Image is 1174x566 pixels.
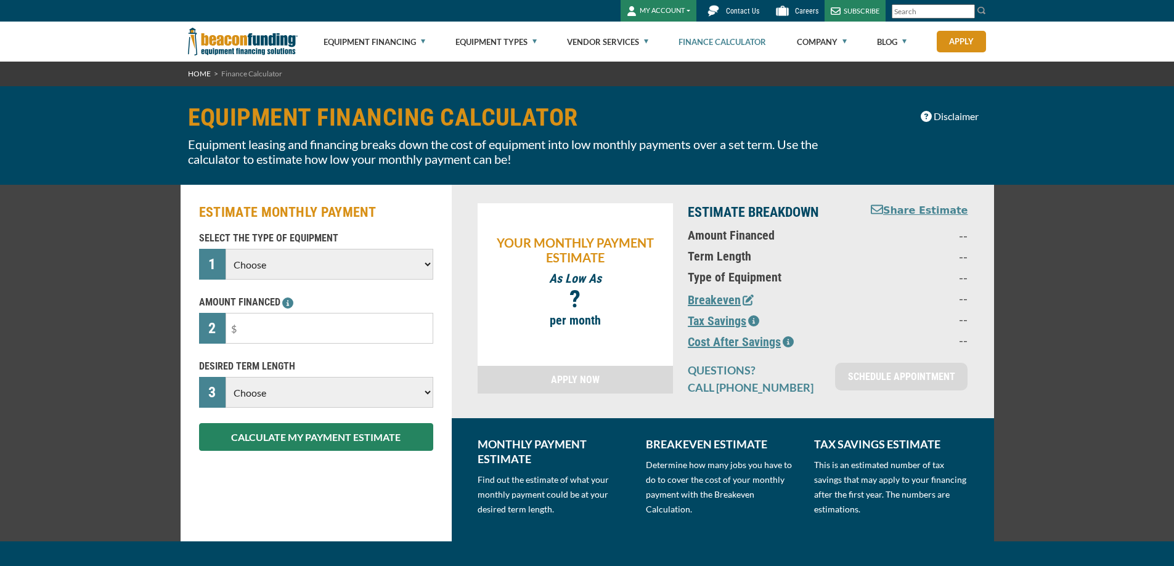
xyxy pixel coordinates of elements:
[860,291,968,305] p: --
[814,458,968,517] p: This is an estimated number of tax savings that may apply to your financing after the first year....
[199,203,433,222] h2: ESTIMATE MONTHLY PAYMENT
[188,22,298,62] img: Beacon Funding Corporation logo
[199,231,433,246] p: SELECT THE TYPE OF EQUIPMENT
[688,333,794,351] button: Cost After Savings
[199,313,226,344] div: 2
[688,249,845,264] p: Term Length
[199,423,433,451] button: CALCULATE MY PAYMENT ESTIMATE
[484,271,667,286] p: As Low As
[188,137,851,166] p: Equipment leasing and financing breaks down the cost of equipment into low monthly payments over ...
[688,363,820,378] p: QUESTIONS?
[797,22,847,62] a: Company
[962,7,972,17] a: Clear search text
[835,363,968,390] a: SCHEDULE APPOINTMENT
[688,270,845,285] p: Type of Equipment
[226,313,433,344] input: $
[688,291,754,309] button: Breakeven
[484,235,667,265] p: YOUR MONTHLY PAYMENT ESTIMATE
[892,4,975,18] input: Search
[199,295,433,310] p: AMOUNT FINANCED
[567,22,648,62] a: Vendor Services
[188,105,851,131] h1: EQUIPMENT FINANCING CALCULATOR
[478,437,631,466] p: MONTHLY PAYMENT ESTIMATE
[860,312,968,326] p: --
[814,437,968,451] p: TAX SAVINGS ESTIMATE
[877,22,907,62] a: Blog
[977,6,987,15] img: Search
[688,203,845,222] p: ESTIMATE BREAKDOWN
[688,312,759,330] button: Tax Savings
[324,22,425,62] a: Equipment Financing
[937,31,986,52] a: Apply
[871,203,968,219] button: Share Estimate
[688,380,820,395] p: CALL [PHONE_NUMBER]
[221,69,282,78] span: Finance Calculator
[860,333,968,347] p: --
[646,458,799,517] p: Determine how many jobs you have to do to cover the cost of your monthly payment with the Breakev...
[484,313,667,328] p: per month
[455,22,537,62] a: Equipment Types
[199,377,226,408] div: 3
[913,105,987,128] button: Disclaimer
[795,7,818,15] span: Careers
[478,366,674,394] a: APPLY NOW
[860,228,968,243] p: --
[484,292,667,307] p: ?
[688,228,845,243] p: Amount Financed
[478,472,631,517] p: Find out the estimate of what your monthly payment could be at your desired term length.
[860,270,968,285] p: --
[188,69,211,78] a: HOME
[199,359,433,374] p: DESIRED TERM LENGTH
[646,437,799,451] p: BREAKEVEN ESTIMATE
[679,22,766,62] a: Finance Calculator
[934,109,979,124] span: Disclaimer
[726,7,759,15] span: Contact Us
[199,249,226,280] div: 1
[860,249,968,264] p: --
